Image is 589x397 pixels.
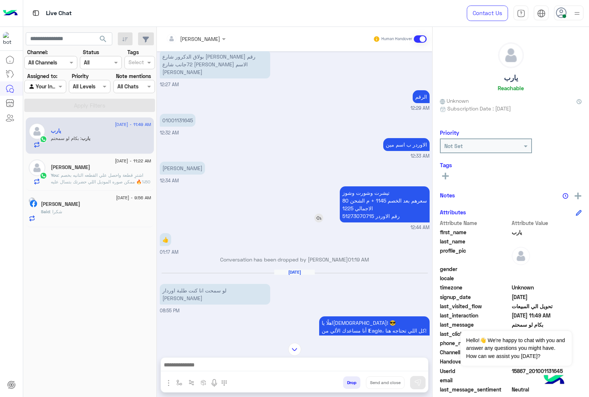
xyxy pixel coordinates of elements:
[51,136,81,141] span: بكام لو سمحتم
[541,368,567,393] img: hulul-logo.png
[512,247,530,265] img: defaultAdmin.png
[512,312,582,319] span: 2025-09-04T08:49:26.421Z
[504,74,518,82] h5: يارب
[40,172,47,179] img: WhatsApp
[440,274,510,282] span: locale
[562,193,568,199] img: notes
[440,219,510,227] span: Attribute Name
[348,256,369,263] span: 01:19 AM
[383,138,430,151] p: 31/8/2025, 12:33 AM
[51,128,61,134] h5: يارب
[366,376,405,389] button: Send and close
[467,6,508,21] a: Contact Us
[274,270,315,275] h6: [DATE]
[410,105,430,112] span: 12:29 AM
[27,72,57,80] label: Assigned to:
[512,219,582,227] span: Attribute Value
[575,193,581,199] img: add
[176,380,182,386] img: select flow
[27,48,48,56] label: Channel:
[288,343,301,356] img: scroll
[46,8,72,18] p: Live Chat
[201,380,207,386] img: create order
[512,367,582,375] span: 15867_201001131645
[210,379,219,387] img: send voice note
[572,9,582,18] img: profile
[160,50,270,78] p: 31/8/2025, 12:27 AM
[81,136,90,141] span: يارب
[414,379,422,386] img: send message
[24,99,155,112] button: Apply Filters
[498,85,524,91] h6: Reachable
[127,48,139,56] label: Tags
[343,376,360,389] button: Drop
[440,284,510,291] span: timezone
[160,130,179,136] span: 12:32 AM
[221,380,227,386] img: make a call
[160,162,205,175] p: 31/8/2025, 12:34 AM
[381,36,412,42] small: Human Handover
[440,238,510,245] span: last_name
[440,348,510,356] span: ChannelId
[514,6,528,21] a: tab
[173,376,186,389] button: select flow
[99,35,107,43] span: search
[440,265,510,273] span: gender
[440,302,510,310] span: last_visited_flow
[512,265,582,273] span: null
[41,201,80,207] h5: Said Orabi
[537,9,546,18] img: tab
[3,32,16,45] img: 713415422032625
[461,331,571,366] span: Hello!👋 We're happy to chat with you and answer any questions you might have. How can we assist y...
[319,316,430,352] p: 1/9/2025, 8:55 PM
[51,164,90,171] h5: Karim Elezabi
[51,172,58,178] span: You
[41,209,50,214] span: Said
[440,228,510,236] span: first_name
[440,330,510,338] span: last_clicked_button
[410,224,430,231] span: 12:44 AM
[160,233,171,246] p: 31/8/2025, 1:17 AM
[160,114,195,127] p: 31/8/2025, 12:32 AM
[3,6,18,21] img: Logo
[440,358,510,365] span: HandoverOn
[29,159,45,176] img: defaultAdmin.png
[160,178,179,183] span: 12:34 AM
[72,72,89,80] label: Priority
[115,121,151,128] span: [DATE] - 11:49 AM
[29,123,45,140] img: defaultAdmin.png
[160,82,179,87] span: 12:27 AM
[31,8,40,18] img: tab
[160,284,270,305] p: 1/9/2025, 8:55 PM
[160,256,430,263] p: Conversation has been dropped by [PERSON_NAME]
[440,247,510,264] span: profile_pic
[498,43,523,68] img: defaultAdmin.png
[440,386,510,393] span: last_message_sentiment
[127,58,144,68] div: Select
[340,186,430,222] p: 31/8/2025, 12:44 AM
[512,284,582,291] span: Unknown
[440,162,582,168] h6: Tags
[440,129,459,136] h6: Priority
[51,172,150,185] span: اشترِ قطعة واحصل علي القطعه التانيه بخصم 50%🔥 ممكن صوره الموديل اللي حضرتك بتسال عليه
[186,376,198,389] button: Trigger scenario
[440,97,469,105] span: Unknown
[116,72,151,80] label: Note mentions
[30,200,37,207] img: Facebook
[512,293,582,301] span: 2025-08-29T15:38:18.196Z
[413,90,430,103] p: 31/8/2025, 12:29 AM
[512,274,582,282] span: null
[314,214,323,222] img: reply
[50,209,62,214] span: شكرا
[160,249,179,255] span: 01:17 AM
[440,376,510,384] span: email
[188,380,194,386] img: Trigger scenario
[440,192,455,198] h6: Notes
[512,302,582,310] span: تحويل الي المبيعات
[512,228,582,236] span: يارب
[517,9,525,18] img: tab
[94,32,112,48] button: search
[440,209,466,215] h6: Attributes
[115,158,151,164] span: [DATE] - 11:22 AM
[512,386,582,393] span: 0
